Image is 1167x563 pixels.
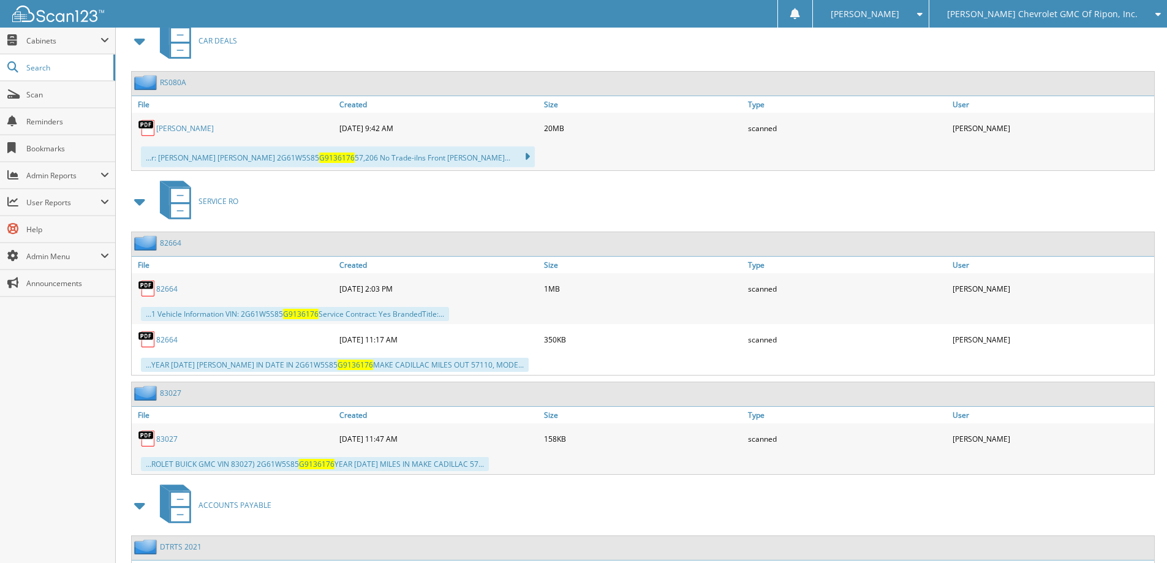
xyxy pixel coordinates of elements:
a: Created [336,407,541,423]
div: ...YEAR [DATE] [PERSON_NAME] IN DATE IN 2G61W5S85 MAKE CADILLAC MILES OUT 57110, MODE... [141,358,529,372]
span: User Reports [26,197,100,208]
a: Size [541,96,746,113]
div: [DATE] 2:03 PM [336,276,541,301]
div: 20MB [541,116,746,140]
span: CAR DEALS [198,36,237,46]
a: 82664 [156,334,178,345]
a: 82664 [160,238,181,248]
a: User [950,257,1154,273]
span: Search [26,62,107,73]
div: [PERSON_NAME] [950,426,1154,451]
span: SERVICE RO [198,196,238,206]
div: ...1 Vehicle Information VIN: 2G61W5S85 Service Contract: Yes BrandedTitle:... [141,307,449,321]
a: File [132,407,336,423]
img: folder2.png [134,385,160,401]
img: folder2.png [134,235,160,251]
span: G9136176 [338,360,373,370]
a: 83027 [156,434,178,444]
a: Type [745,257,950,273]
div: 350KB [541,327,746,352]
a: User [950,96,1154,113]
a: DTRTS 2021 [160,542,202,552]
img: folder2.png [134,75,160,90]
div: 1MB [541,276,746,301]
img: folder2.png [134,539,160,554]
div: scanned [745,276,950,301]
span: [PERSON_NAME] [831,10,899,18]
a: ACCOUNTS PAYABLE [153,481,271,529]
span: G9136176 [299,459,334,469]
div: [DATE] 9:42 AM [336,116,541,140]
div: ...ROLET BUICK GMC VIN 83027) 2G61W5S85 YEAR [DATE] MILES IN MAKE CADILLAC 57... [141,457,489,471]
a: Created [336,96,541,113]
a: [PERSON_NAME] [156,123,214,134]
div: [PERSON_NAME] [950,327,1154,352]
span: G9136176 [319,153,355,163]
a: Size [541,257,746,273]
div: [PERSON_NAME] [950,276,1154,301]
a: 82664 [156,284,178,294]
span: ACCOUNTS PAYABLE [198,500,271,510]
span: Admin Menu [26,251,100,262]
a: RS080A [160,77,186,88]
a: User [950,407,1154,423]
a: File [132,96,336,113]
span: [PERSON_NAME] Chevrolet GMC Of Ripon, Inc. [947,10,1138,18]
a: CAR DEALS [153,17,237,65]
a: SERVICE RO [153,177,238,225]
a: Size [541,407,746,423]
a: Type [745,407,950,423]
span: Reminders [26,116,109,127]
div: [DATE] 11:47 AM [336,426,541,451]
span: Scan [26,89,109,100]
img: PDF.png [138,429,156,448]
span: G9136176 [283,309,319,319]
div: 158KB [541,426,746,451]
img: PDF.png [138,279,156,298]
a: Created [336,257,541,273]
div: ...r: [PERSON_NAME] [PERSON_NAME] 2G61W5S85 57,206 No Trade-iIns Front [PERSON_NAME]... [141,146,535,167]
div: scanned [745,426,950,451]
iframe: Chat Widget [1106,504,1167,563]
a: File [132,257,336,273]
span: Announcements [26,278,109,289]
a: Type [745,96,950,113]
div: scanned [745,327,950,352]
span: Help [26,224,109,235]
a: 83027 [160,388,181,398]
span: Bookmarks [26,143,109,154]
span: Admin Reports [26,170,100,181]
div: [PERSON_NAME] [950,116,1154,140]
div: scanned [745,116,950,140]
img: PDF.png [138,119,156,137]
span: Cabinets [26,36,100,46]
div: [DATE] 11:17 AM [336,327,541,352]
img: scan123-logo-white.svg [12,6,104,22]
img: PDF.png [138,330,156,349]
